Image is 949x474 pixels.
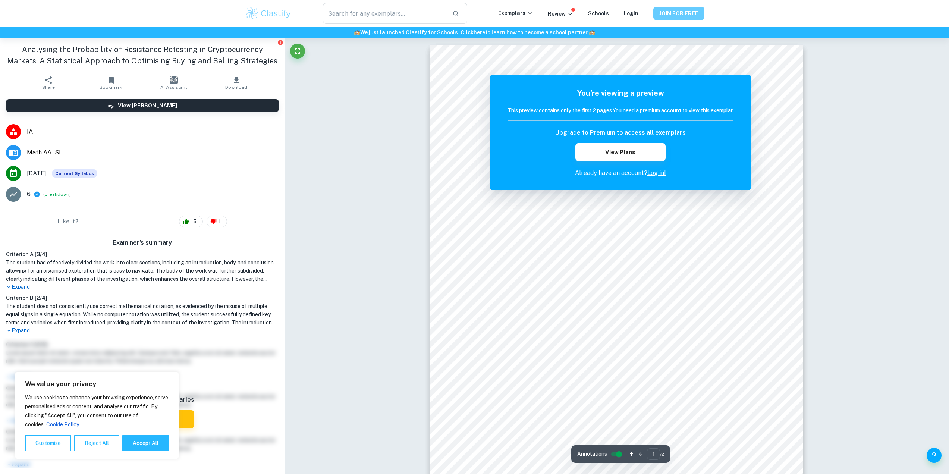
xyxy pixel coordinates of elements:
[74,435,119,451] button: Reject All
[6,250,279,258] h6: Criterion A [ 3 / 4 ]:
[6,294,279,302] h6: Criterion B [ 2 / 4 ]:
[214,218,225,225] span: 1
[498,9,533,17] p: Exemplars
[179,216,203,227] div: 15
[27,169,46,178] span: [DATE]
[27,190,31,199] p: 6
[474,29,485,35] a: here
[170,76,178,84] img: AI Assistant
[225,85,247,90] span: Download
[46,421,79,428] a: Cookie Policy
[6,44,279,66] h1: Analysing the Probability of Resistance Retesting in Cryptocurrency Markets: A Statistical Approa...
[80,72,142,93] button: Bookmark
[508,106,733,114] h6: This preview contains only the first 2 pages. You need a premium account to view this exemplar.
[15,372,179,459] div: We value your privacy
[555,128,686,137] h6: Upgrade to Premium to access all exemplars
[27,148,279,157] span: Math AA - SL
[160,85,187,90] span: AI Assistant
[52,169,97,178] div: This exemplar is based on the current syllabus. Feel free to refer to it for inspiration/ideas wh...
[1,28,948,37] h6: We just launched Clastify for Schools. Click to learn how to become a school partner.
[278,40,283,45] button: Report issue
[508,169,733,178] p: Already have an account?
[653,7,704,20] button: JOIN FOR FREE
[624,10,638,16] a: Login
[142,72,205,93] button: AI Assistant
[6,283,279,291] p: Expand
[6,327,279,335] p: Expand
[577,450,607,458] span: Annotations
[575,143,666,161] button: View Plans
[508,88,733,99] h5: You're viewing a preview
[100,85,122,90] span: Bookmark
[25,435,71,451] button: Customise
[548,10,573,18] p: Review
[6,99,279,112] button: View [PERSON_NAME]
[647,169,666,176] a: Log in!
[27,127,279,136] span: IA
[207,216,227,227] div: 1
[588,10,609,16] a: Schools
[45,191,69,198] button: Breakdown
[205,72,268,93] button: Download
[354,29,360,35] span: 🏫
[58,217,79,226] h6: Like it?
[25,393,169,429] p: We use cookies to enhance your browsing experience, serve personalised ads or content, and analys...
[290,44,305,59] button: Fullscreen
[122,435,169,451] button: Accept All
[6,302,279,327] h1: The student does not consistently use correct mathematical notation, as evidenced by the misuse o...
[3,238,282,247] h6: Examiner's summary
[43,191,71,198] span: ( )
[589,29,595,35] span: 🏫
[17,72,80,93] button: Share
[6,258,279,283] h1: The student had effectively divided the work into clear sections, including an introduction, body...
[245,6,292,21] img: Clastify logo
[660,451,664,458] span: / 2
[52,169,97,178] span: Current Syllabus
[927,448,942,463] button: Help and Feedback
[118,101,177,110] h6: View [PERSON_NAME]
[323,3,446,24] input: Search for any exemplars...
[42,85,55,90] span: Share
[187,218,201,225] span: 15
[25,380,169,389] p: We value your privacy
